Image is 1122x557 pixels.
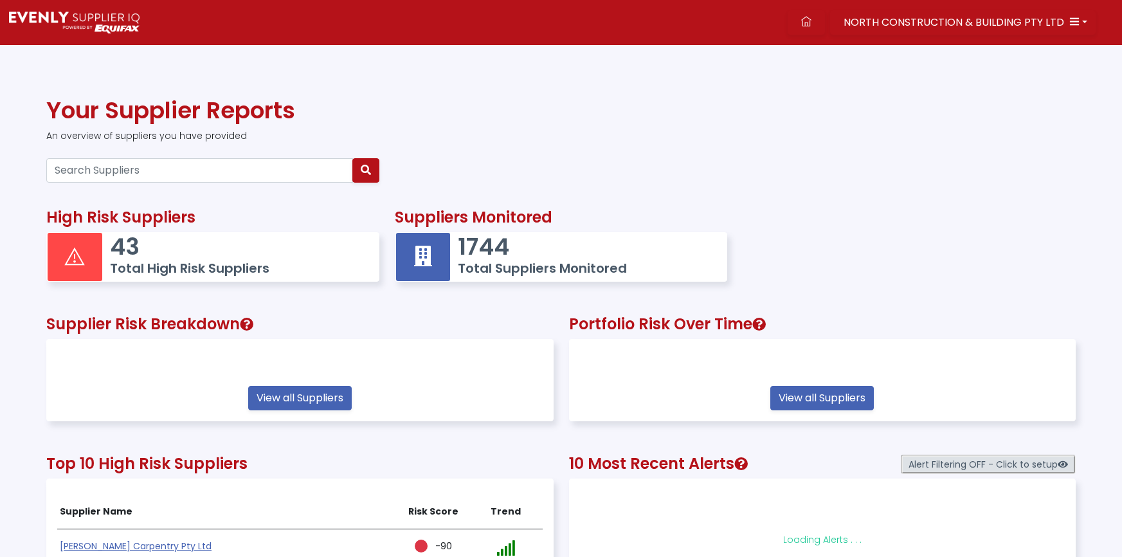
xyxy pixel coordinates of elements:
img: Supply Predict [9,12,140,33]
th: Trend [469,495,542,529]
button: NORTH CONSTRUCTION & BUILDING PTY LTD [830,10,1096,35]
span: NORTH CONSTRUCTION & BUILDING PTY LTD [844,15,1064,30]
a: View all Suppliers [770,386,874,410]
a: [PERSON_NAME] Carpentry Pty Ltd [60,540,212,552]
span: Alert Filtering OFF - Click to setup [901,455,1076,474]
h2: 10 Most Recent Alerts [569,455,1076,473]
h2: Top 10 High Risk Suppliers [46,455,554,473]
p: Loading Alerts . . . [599,533,1046,547]
th: Risk Score [397,495,469,529]
span: -90 [435,540,452,552]
a: View all Suppliers [248,386,352,410]
th: Supplier Name [57,495,397,529]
